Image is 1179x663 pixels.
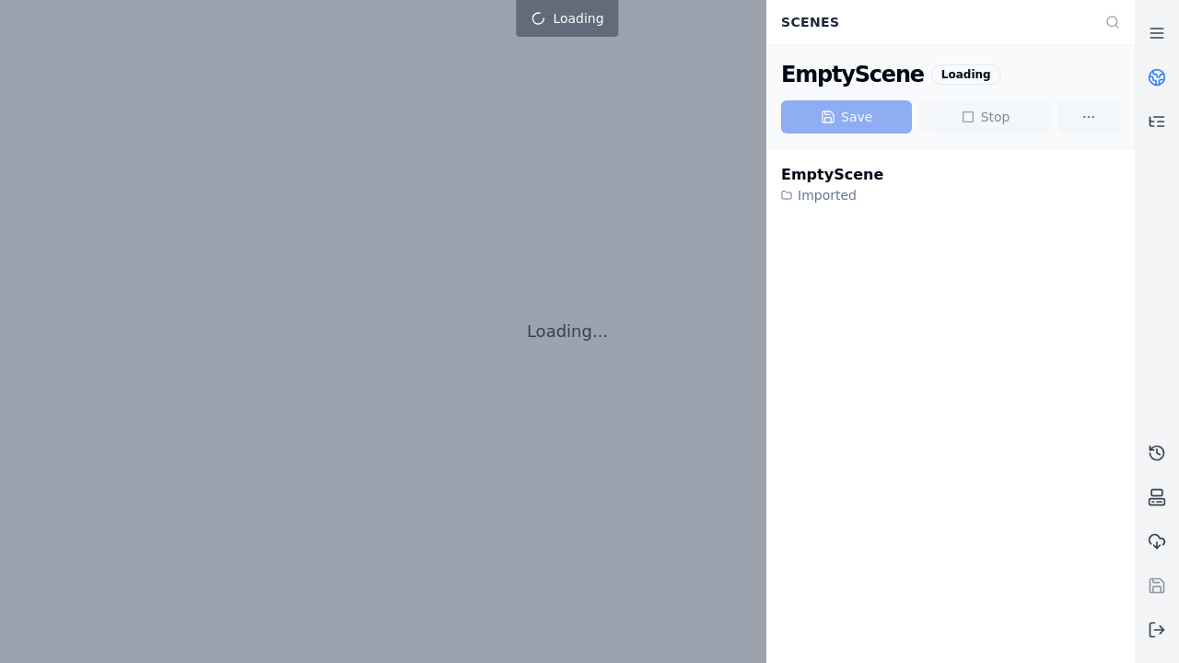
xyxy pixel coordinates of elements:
div: EmptyScene [781,164,883,186]
div: EmptyScene [781,60,924,89]
div: Loading [931,64,1001,85]
div: Scenes [770,5,1094,40]
div: Imported [781,186,883,204]
p: Loading... [527,319,608,344]
span: Loading [553,9,603,28]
